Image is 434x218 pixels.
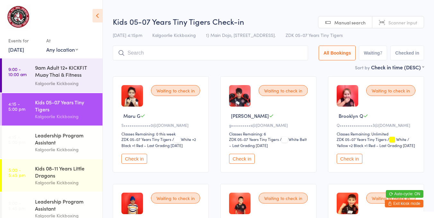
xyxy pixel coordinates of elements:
[337,154,362,164] button: Check in
[35,80,97,87] div: Kalgoorlie Kickboxing
[229,193,251,214] img: image1724466161.png
[259,85,308,96] div: Waiting to check in
[259,193,308,204] div: Waiting to check in
[35,113,97,120] div: Kalgoorlie Kickboxing
[35,64,97,80] div: 9am Adult 12+ KICKFIT Muay Thai & Fitness Kickboxi...
[390,46,424,60] button: Checked in
[121,136,171,142] div: ZDK 05-07 Years Tiny Tigers
[121,85,143,107] img: image1741770268.png
[151,85,200,96] div: Waiting to check in
[337,193,358,214] img: image1723626249.png
[231,112,269,119] span: [PERSON_NAME]
[35,132,97,146] div: Leadership Program Assistant
[121,193,143,214] img: image1708332714.png
[206,32,276,38] span: 1) Main Dojo, [STREET_ADDRESS].
[334,19,366,26] span: Manual search
[46,46,78,53] div: Any location
[229,131,310,136] div: Classes Remaining: 6
[388,19,417,26] span: Scanner input
[121,122,202,128] div: S••••••••••••••0@[DOMAIN_NAME]
[229,154,255,164] button: Check in
[366,85,415,96] div: Waiting to check in
[113,32,142,38] span: [DATE] 4:15pm
[35,198,97,212] div: Leadership Program Assistant
[2,159,102,192] a: 5:00 -5:45 pmKids 08-11 Years Little DragonsKalgoorlie Kickboxing
[355,64,370,71] label: Sort by
[229,85,251,107] img: image1753494815.png
[8,46,24,53] a: [DATE]
[121,131,202,136] div: Classes Remaining: 0 this week
[366,193,415,204] div: Waiting to check in
[319,46,356,60] button: All Bookings
[380,50,383,56] div: 7
[339,112,363,119] span: Brooklyn Q
[229,136,279,142] div: ZDK 05-07 Years Tiny Tigers
[229,122,310,128] div: g••••••••••s@[DOMAIN_NAME]
[337,131,417,136] div: Classes Remaining: Unlimited
[286,32,343,38] span: ZDK 05-07 Years Tiny Tigers
[2,126,102,159] a: 4:15 -5:00 pmLeadership Program AssistantKalgoorlie Kickboxing
[386,190,423,198] button: Auto-cycle: ON
[121,154,147,164] button: Check in
[35,165,97,179] div: Kids 08-11 Years Little Dragons
[113,16,424,27] h2: Kids 05-07 Years Tiny Tigers Check-in
[359,46,387,60] button: Waiting7
[6,5,30,29] img: Kalgoorlie Kickboxing
[337,85,358,107] img: image1741400306.png
[152,32,196,38] span: Kalgoorlie Kickboxing
[8,167,25,178] time: 5:00 - 5:45 pm
[46,35,78,46] div: At
[151,193,200,204] div: Waiting to check in
[8,66,27,77] time: 9:00 - 10:00 am
[8,101,25,111] time: 4:15 - 5:00 pm
[385,200,423,207] button: Exit kiosk mode
[337,136,386,142] div: ZDK 05-07 Years Tiny Tigers
[371,64,424,71] div: Check in time (DESC)
[35,146,97,153] div: Kalgoorlie Kickboxing
[113,46,308,60] input: Search
[2,58,102,92] a: 9:00 -10:00 am9am Adult 12+ KICKFIT Muay Thai & Fitness Kickboxi...Kalgoorlie Kickboxing
[35,179,97,186] div: Kalgoorlie Kickboxing
[337,122,417,128] div: Q•••••••••••••••••3@[DOMAIN_NAME]
[8,35,40,46] div: Events for
[35,99,97,113] div: Kids 05-07 Years Tiny Tigers
[123,112,140,119] span: Maru G
[8,200,25,211] time: 5:00 - 5:45 pm
[8,134,25,144] time: 4:15 - 5:00 pm
[2,93,102,126] a: 4:15 -5:00 pmKids 05-07 Years Tiny TigersKalgoorlie Kickboxing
